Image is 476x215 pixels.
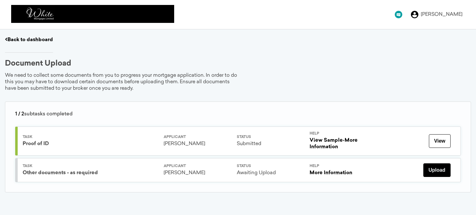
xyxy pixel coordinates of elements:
div: • [310,137,378,150]
div: Document Upload [5,60,71,67]
img: logo [11,5,174,23]
div: Other documents - as required [23,170,159,176]
a: Back to dashboard [5,37,53,42]
button: View [429,134,451,148]
div: [PERSON_NAME] [164,141,232,147]
div: Submitted [237,141,305,147]
a: View Sample [310,138,343,143]
span: 1 / 2 [15,112,24,117]
div: subtasks completed [15,112,461,117]
div: [PERSON_NAME] [164,170,232,176]
div: Applicant [164,135,232,139]
div: Status [237,135,305,139]
div: [PERSON_NAME] [421,12,462,17]
div: We need to collect some documents from you to progress your mortgage application. In order to do ... [5,72,238,92]
div: Applicant [164,164,232,168]
div: Help [310,164,378,168]
div: Task [23,135,159,139]
div: Proof of ID [23,141,159,147]
a: More Information [310,170,352,175]
div: Help [310,132,378,135]
div: Status [237,164,305,168]
div: Task [23,164,159,168]
button: Upload [423,163,451,177]
div: Awaiting Upload [237,170,305,176]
